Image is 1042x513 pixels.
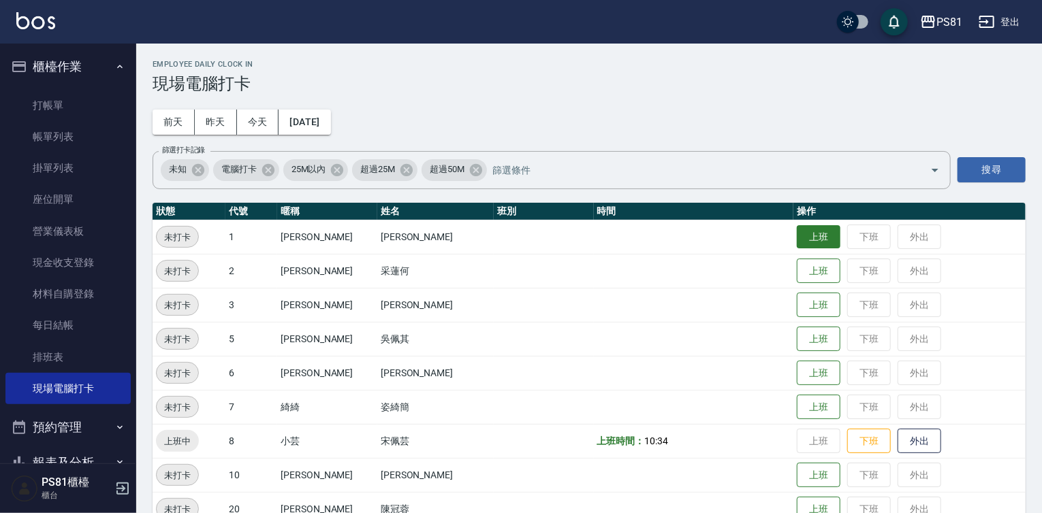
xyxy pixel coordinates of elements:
[225,220,277,254] td: 1
[377,254,494,288] td: 采蓮何
[213,163,265,176] span: 電腦打卡
[277,220,377,254] td: [PERSON_NAME]
[277,203,377,220] th: 暱稱
[797,293,840,318] button: 上班
[422,159,487,181] div: 超過50M
[352,163,403,176] span: 超過25M
[162,145,205,155] label: 篩選打卡記錄
[5,247,131,278] a: 現金收支登錄
[5,216,131,247] a: 營業儀表板
[797,361,840,386] button: 上班
[161,159,209,181] div: 未知
[377,203,494,220] th: 姓名
[5,445,131,480] button: 報表及分析
[5,342,131,373] a: 排班表
[793,203,1026,220] th: 操作
[195,110,237,135] button: 昨天
[915,8,968,36] button: PS81
[277,356,377,390] td: [PERSON_NAME]
[42,489,111,501] p: 櫃台
[377,390,494,424] td: 姿綺簡
[422,163,473,176] span: 超過50M
[283,163,334,176] span: 25M以內
[153,203,225,220] th: 狀態
[277,254,377,288] td: [PERSON_NAME]
[277,288,377,322] td: [PERSON_NAME]
[5,49,131,84] button: 櫃檯作業
[936,14,962,31] div: PS81
[797,259,840,284] button: 上班
[881,8,908,35] button: save
[377,322,494,356] td: 吳佩其
[225,322,277,356] td: 5
[5,152,131,184] a: 掛單列表
[16,12,55,29] img: Logo
[494,203,594,220] th: 班別
[5,373,131,404] a: 現場電腦打卡
[157,230,198,244] span: 未打卡
[277,424,377,458] td: 小芸
[973,10,1026,35] button: 登出
[157,468,198,482] span: 未打卡
[157,400,198,414] span: 未打卡
[11,475,38,502] img: Person
[157,366,198,380] span: 未打卡
[153,110,195,135] button: 前天
[157,332,198,346] span: 未打卡
[225,424,277,458] td: 8
[225,458,277,492] td: 10
[597,435,645,446] b: 上班時間：
[5,310,131,341] a: 每日結帳
[153,74,1026,93] h3: 現場電腦打卡
[157,298,198,312] span: 未打卡
[5,410,131,445] button: 預約管理
[5,121,131,152] a: 帳單列表
[42,476,111,489] h5: PS81櫃檯
[352,159,417,181] div: 超過25M
[898,429,941,454] button: 外出
[847,429,891,454] button: 下班
[644,435,668,446] span: 10:34
[797,395,840,420] button: 上班
[377,220,494,254] td: [PERSON_NAME]
[797,463,840,488] button: 上班
[377,424,494,458] td: 宋佩芸
[377,458,494,492] td: [PERSON_NAME]
[377,356,494,390] td: [PERSON_NAME]
[277,390,377,424] td: 綺綺
[797,327,840,352] button: 上班
[225,254,277,288] td: 2
[156,434,199,448] span: 上班中
[157,264,198,278] span: 未打卡
[924,159,946,181] button: Open
[5,90,131,121] a: 打帳單
[5,184,131,215] a: 座位開單
[225,356,277,390] td: 6
[213,159,279,181] div: 電腦打卡
[161,163,195,176] span: 未知
[279,110,330,135] button: [DATE]
[489,158,906,182] input: 篩選條件
[797,225,840,249] button: 上班
[237,110,279,135] button: 今天
[594,203,794,220] th: 時間
[283,159,349,181] div: 25M以內
[225,288,277,322] td: 3
[277,322,377,356] td: [PERSON_NAME]
[958,157,1026,182] button: 搜尋
[153,60,1026,69] h2: Employee Daily Clock In
[377,288,494,322] td: [PERSON_NAME]
[225,203,277,220] th: 代號
[5,278,131,310] a: 材料自購登錄
[277,458,377,492] td: [PERSON_NAME]
[225,390,277,424] td: 7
